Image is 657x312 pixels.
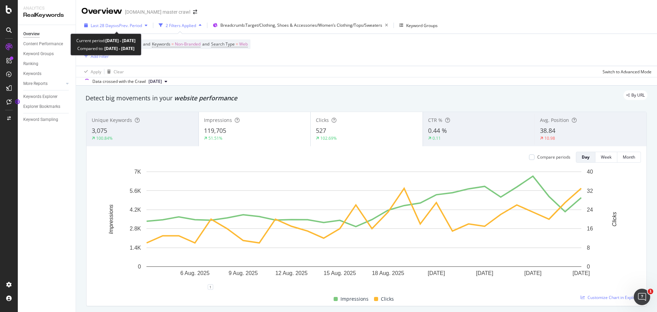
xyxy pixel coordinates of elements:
[92,117,132,123] span: Unique Keywords
[229,270,258,276] text: 9 Aug. 2025
[587,169,593,175] text: 40
[143,41,150,47] span: and
[582,154,590,160] div: Day
[23,40,71,48] a: Content Performance
[105,38,136,43] b: [DATE] - [DATE]
[576,152,595,163] button: Day
[275,270,308,276] text: 12 Aug. 2025
[104,66,124,77] button: Clear
[587,245,590,251] text: 8
[114,69,124,75] div: Clear
[130,188,141,194] text: 5.6K
[324,270,356,276] text: 15 Aug. 2025
[540,126,555,135] span: 38.84
[208,135,222,141] div: 51.51%
[193,10,197,14] div: arrow-right-arrow-left
[23,50,54,58] div: Keyword Groups
[115,23,142,28] span: vs Prev. Period
[81,5,122,17] div: Overview
[23,60,38,67] div: Ranking
[603,69,652,75] div: Switch to Advanced Mode
[108,204,114,234] text: Impressions
[239,39,248,49] span: Web
[406,23,438,28] div: Keyword Groups
[23,116,58,123] div: Keyword Sampling
[372,270,404,276] text: 18 Aug. 2025
[595,152,617,163] button: Week
[130,207,141,213] text: 4.2K
[23,93,71,100] a: Keywords Explorer
[587,188,593,194] text: 32
[23,40,63,48] div: Content Performance
[208,284,213,290] div: 1
[220,22,382,28] span: Breadcrumb: Target/Clothing, Shoes & Accessories/Women’s Clothing/Tops/Sweaters
[581,295,641,300] a: Customize Chart in Explorer
[81,20,150,31] button: Last 28 DaysvsPrev. Period
[648,289,653,294] span: 1
[23,103,71,110] a: Explorer Bookmarks
[587,226,593,232] text: 16
[92,168,636,287] svg: A chart.
[202,41,209,47] span: and
[623,154,635,160] div: Month
[601,154,611,160] div: Week
[611,212,617,227] text: Clicks
[96,135,113,141] div: 100.84%
[76,37,136,45] div: Current period:
[397,20,440,31] button: Keyword Groups
[540,117,569,123] span: Avg. Position
[23,50,71,58] a: Keyword Groups
[600,66,652,77] button: Switch to Advanced Mode
[236,41,238,47] span: =
[166,23,196,28] div: 2 Filters Applied
[316,126,326,135] span: 527
[130,245,141,251] text: 1.4K
[171,41,174,47] span: =
[428,270,445,276] text: [DATE]
[91,69,101,75] div: Apply
[320,135,337,141] div: 102.69%
[180,270,210,276] text: 6 Aug. 2025
[617,152,641,163] button: Month
[316,117,329,123] span: Clicks
[524,270,541,276] text: [DATE]
[92,78,146,85] div: Data crossed with the Crawl
[204,126,226,135] span: 119,705
[587,207,593,213] text: 24
[91,23,115,28] span: Last 28 Days
[103,46,134,51] b: [DATE] - [DATE]
[572,270,590,276] text: [DATE]
[623,90,647,100] div: legacy label
[77,45,134,52] div: Compared to:
[631,93,645,97] span: By URL
[23,30,40,38] div: Overview
[340,295,369,303] span: Impressions
[211,41,235,47] span: Search Type
[14,99,21,105] div: Tooltip anchor
[634,289,650,305] iframe: Intercom live chat
[152,41,170,47] span: Keywords
[130,226,141,232] text: 2.8K
[175,39,201,49] span: Non-Branded
[428,117,442,123] span: CTR %
[134,169,141,175] text: 7K
[23,80,64,87] a: More Reports
[587,264,590,270] text: 0
[476,270,493,276] text: [DATE]
[23,70,71,77] a: Keywords
[537,154,570,160] div: Compare periods
[91,53,109,59] div: Add Filter
[146,77,170,86] button: [DATE]
[433,135,441,141] div: 0.11
[428,126,447,135] span: 0.44 %
[125,9,190,15] div: [DOMAIN_NAME] master crawl
[381,295,394,303] span: Clicks
[138,264,141,270] text: 0
[23,93,57,100] div: Keywords Explorer
[204,117,232,123] span: Impressions
[23,60,71,67] a: Ranking
[92,126,107,135] span: 3,075
[23,11,70,19] div: RealKeywords
[23,116,71,123] a: Keyword Sampling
